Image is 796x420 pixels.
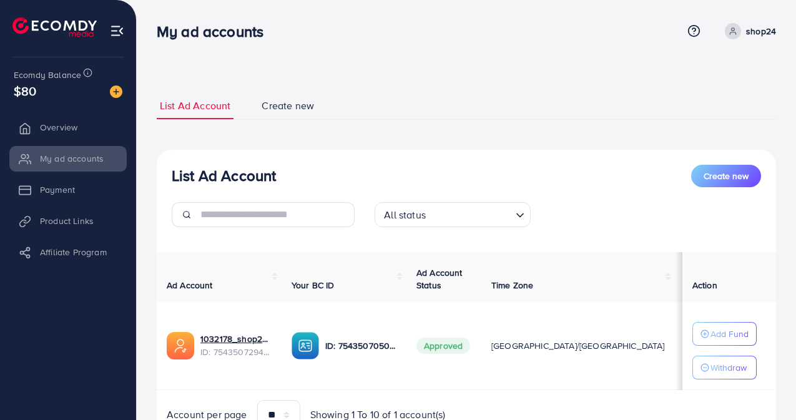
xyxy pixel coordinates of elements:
img: menu [110,24,124,38]
p: Add Fund [710,326,749,341]
p: Withdraw [710,360,747,375]
div: Search for option [375,202,531,227]
img: logo [12,17,97,37]
p: shop24 [746,24,776,39]
span: List Ad Account [160,99,230,113]
button: Add Fund [692,322,757,346]
h3: My ad accounts [157,22,273,41]
span: Your BC ID [292,279,335,291]
span: Action [692,279,717,291]
span: Approved [416,338,470,354]
span: $80 [14,82,36,100]
img: ic-ads-acc.e4c84228.svg [167,332,194,359]
button: Withdraw [692,356,757,379]
input: Search for option [430,203,511,224]
img: image [110,85,122,98]
span: Create new [262,99,314,113]
span: Create new [704,170,749,182]
span: Ecomdy Balance [14,69,81,81]
a: shop24 [720,23,776,39]
span: All status [381,206,428,224]
button: Create new [691,165,761,187]
div: <span class='underline'>1032178_shop24now_1756359704652</span></br>7543507294777589776 [200,333,272,358]
p: ID: 7543507050098327553 [325,338,396,353]
span: Ad Account [167,279,213,291]
span: Ad Account Status [416,266,463,291]
span: Time Zone [491,279,533,291]
img: ic-ba-acc.ded83a64.svg [292,332,319,359]
span: ID: 7543507294777589776 [200,346,272,358]
span: [GEOGRAPHIC_DATA]/[GEOGRAPHIC_DATA] [491,339,665,352]
h3: List Ad Account [172,167,276,185]
a: 1032178_shop24now_1756359704652 [200,333,272,345]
